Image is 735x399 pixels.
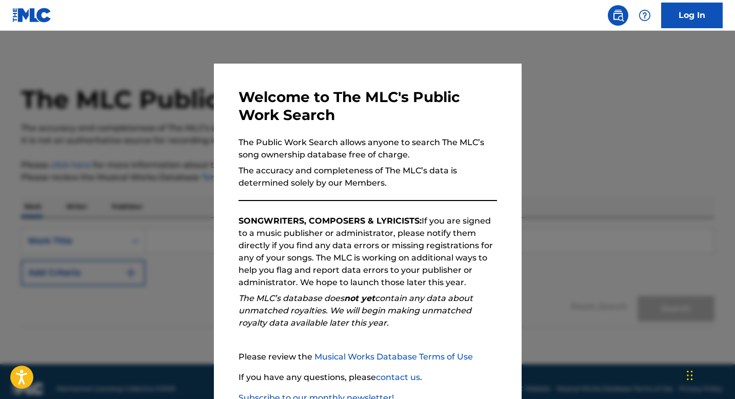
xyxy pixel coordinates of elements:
img: search [612,9,624,22]
p: The accuracy and completeness of The MLC’s data is determined solely by our Members. [239,165,497,189]
a: Public Search [608,5,628,26]
em: The MLC’s database does contain any data about unmatched royalties. We will begin making unmatche... [239,293,473,328]
p: If you have any questions, please . [239,371,497,384]
a: Log In [661,3,723,28]
h3: Welcome to The MLC's Public Work Search [239,88,497,124]
a: contact us [376,372,420,382]
p: Please review the [239,351,497,363]
strong: not yet [344,293,375,303]
div: Drag [687,360,693,391]
img: help [639,9,651,22]
img: MLC Logo [12,8,52,23]
div: Help [634,5,655,26]
a: Musical Works Database Terms of Use [314,352,473,362]
p: The Public Work Search allows anyone to search The MLC’s song ownership database free of charge. [239,136,497,161]
p: If you are signed to a music publisher or administrator, please notify them directly if you find ... [239,215,497,289]
strong: SONGWRITERS, COMPOSERS & LYRICISTS: [239,216,422,226]
iframe: Chat Widget [684,350,735,399]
